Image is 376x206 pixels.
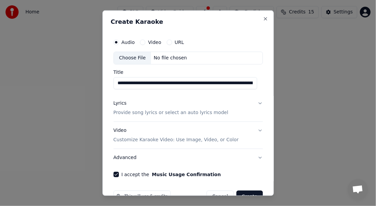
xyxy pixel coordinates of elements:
button: Advanced [114,149,263,166]
label: I accept the [122,172,221,177]
button: I accept the [152,172,221,177]
label: Title [114,70,263,74]
div: Video [114,127,239,143]
p: Provide song lyrics or select an auto lyrics model [114,109,228,116]
label: Video [148,40,161,45]
button: VideoCustomize Karaoke Video: Use Image, Video, or Color [114,122,263,149]
div: No file chosen [151,55,190,61]
div: Choose File [114,52,151,64]
div: Lyrics [114,100,127,107]
button: Cancel [207,191,234,203]
button: Create [236,191,263,203]
h2: Create Karaoke [111,19,266,25]
span: This will use 5 credits [125,194,168,199]
button: LyricsProvide song lyrics or select an auto lyrics model [114,95,263,121]
label: Audio [122,40,135,45]
label: URL [175,40,184,45]
p: Customize Karaoke Video: Use Image, Video, or Color [114,137,239,143]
